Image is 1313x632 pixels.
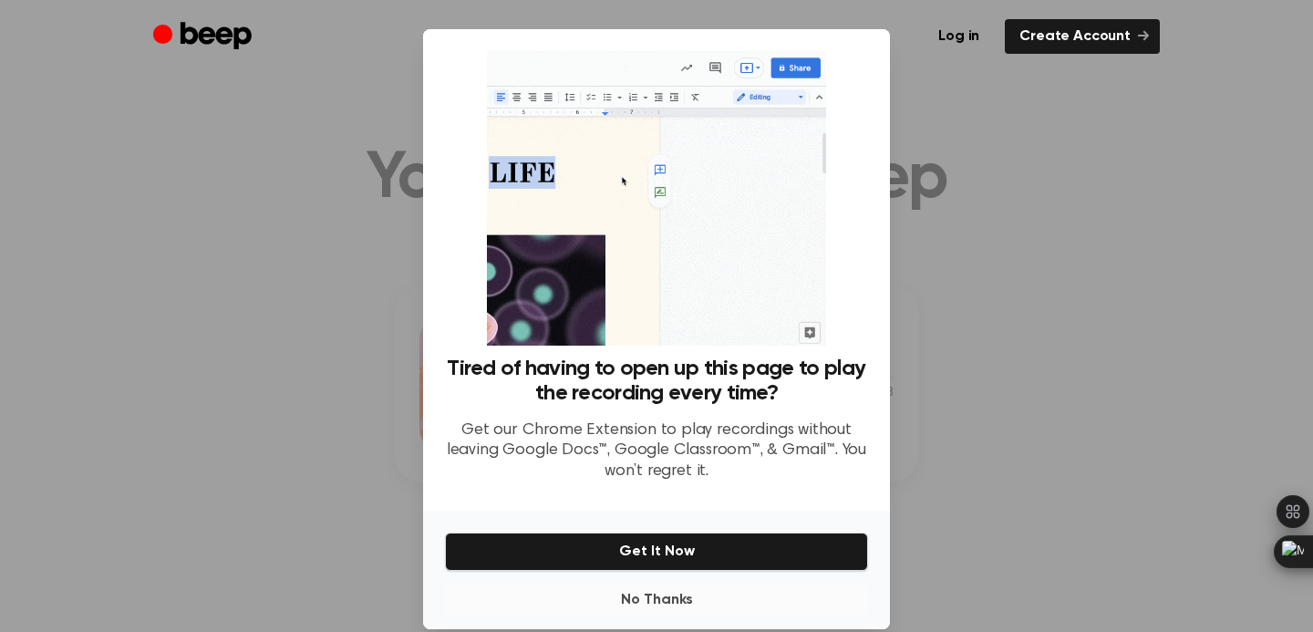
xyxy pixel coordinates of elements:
button: No Thanks [445,582,868,618]
a: Beep [153,19,256,55]
p: Get our Chrome Extension to play recordings without leaving Google Docs™, Google Classroom™, & Gm... [445,420,868,482]
button: Get It Now [445,533,868,571]
a: Create Account [1005,19,1160,54]
h3: Tired of having to open up this page to play the recording every time? [445,357,868,406]
a: Log in [924,19,994,54]
img: Beep extension in action [487,51,825,346]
